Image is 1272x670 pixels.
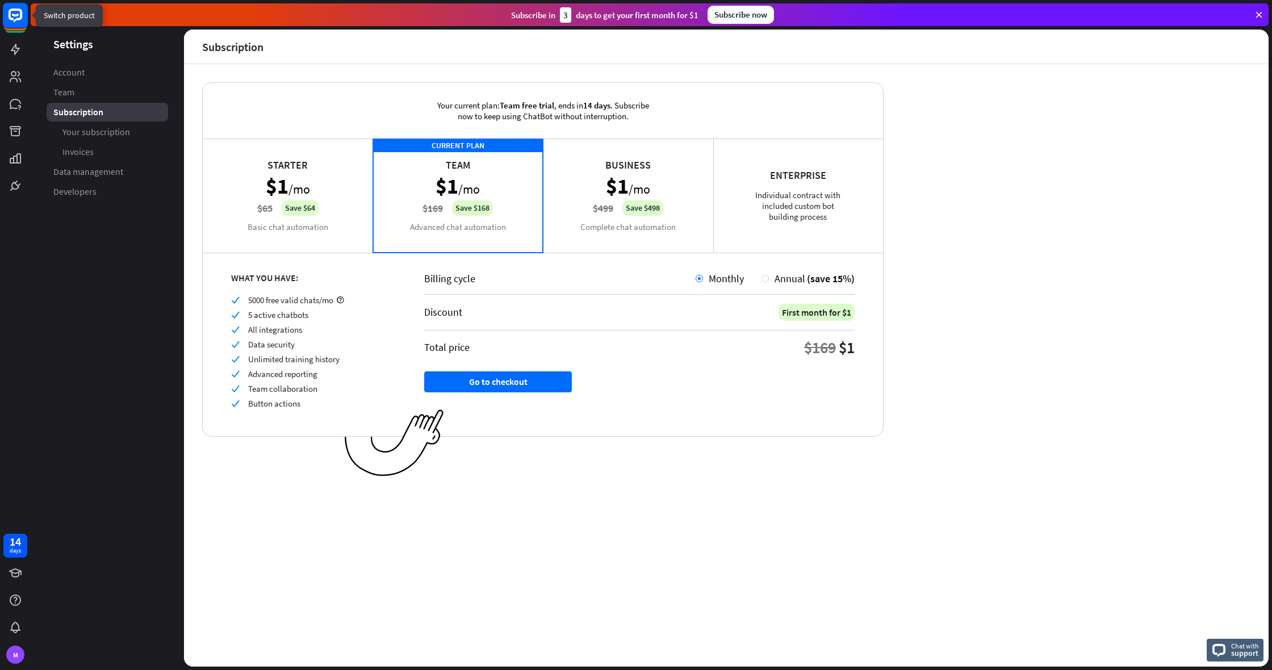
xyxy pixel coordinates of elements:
[3,534,27,558] a: 14 days
[231,370,240,378] i: check
[345,409,444,477] img: ec979a0a656117aaf919.png
[248,309,308,320] span: 5 active chatbots
[248,324,302,335] span: All integrations
[231,272,396,283] div: WHAT YOU HAVE:
[47,182,168,201] a: Developers
[231,325,240,334] i: check
[248,368,317,379] span: Advanced reporting
[10,537,21,547] div: 14
[47,123,168,141] a: Your subscription
[53,86,74,98] span: Team
[424,371,572,392] button: Go to checkout
[202,40,263,53] div: Subscription
[709,272,744,285] span: Monthly
[424,305,462,319] div: Discount
[231,296,240,304] i: check
[231,384,240,393] i: check
[424,341,470,354] div: Total price
[1231,648,1259,658] span: support
[9,5,43,39] button: Open LiveChat chat widget
[47,143,168,161] a: Invoices
[62,146,94,158] span: Invoices
[500,100,554,111] span: Team free trial
[231,355,240,363] i: check
[248,383,317,394] span: Team collaboration
[31,36,184,52] header: Settings
[10,547,21,555] div: days
[231,340,240,349] i: check
[53,66,85,78] span: Account
[708,6,774,24] div: Subscribe now
[804,337,836,358] div: $169
[47,63,168,82] a: Account
[560,7,571,23] div: 3
[839,337,855,358] div: $1
[1231,640,1259,651] span: Chat with
[53,106,103,118] span: Subscription
[62,126,130,138] span: Your subscription
[779,304,855,321] div: First month for $1
[47,83,168,102] a: Team
[231,311,240,319] i: check
[248,354,340,365] span: Unlimited training history
[807,272,855,285] span: (save 15%)
[424,272,696,285] div: Billing cycle
[421,83,665,139] div: Your current plan: , ends in . Subscribe now to keep using ChatBot without interruption.
[583,100,610,111] span: 14 days
[248,398,300,409] span: Button actions
[53,166,123,178] span: Data management
[231,399,240,408] i: check
[6,646,24,664] div: M
[775,272,805,285] span: Annual
[47,162,168,181] a: Data management
[53,186,97,198] span: Developers
[248,295,333,305] span: 5000 free valid chats/mo
[511,7,698,23] div: Subscribe in days to get your first month for $1
[248,339,295,350] span: Data security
